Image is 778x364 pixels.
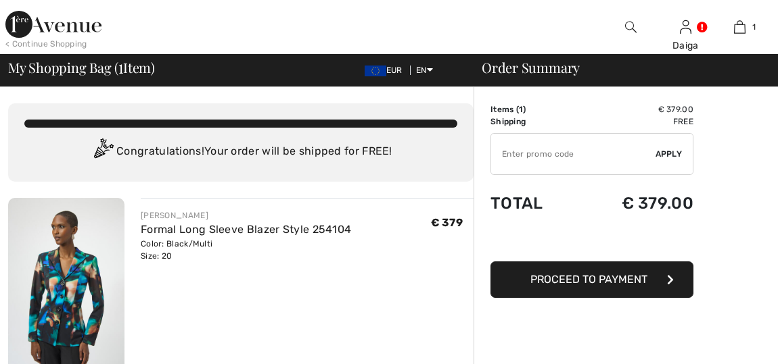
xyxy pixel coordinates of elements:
td: Items ( ) [490,103,576,115]
td: Free [576,115,693,128]
a: 1 [714,19,767,35]
span: 1 [519,105,523,114]
span: Proceed to Payment [530,273,647,286]
div: Daiga [659,38,712,53]
div: Color: Black/Multi Size: 20 [141,238,351,262]
span: EUR [365,66,408,75]
img: 1ère Avenue [5,11,101,38]
td: Shipping [490,115,576,128]
img: Congratulation2.svg [89,138,116,165]
div: [PERSON_NAME] [141,209,351,222]
span: 1 [752,21,756,33]
iframe: PayPal [490,226,693,257]
span: € 379 [431,216,463,229]
img: My Bag [734,19,746,35]
td: € 379.00 [576,103,693,115]
span: Apply [656,148,683,160]
div: Order Summary [465,61,770,74]
td: Total [490,180,576,226]
a: Formal Long Sleeve Blazer Style 254104 [141,223,351,236]
a: Sign In [680,20,691,33]
div: Congratulations! Your order will be shipped for FREE! [24,138,457,165]
span: EN [416,66,433,75]
img: My Info [680,19,691,35]
button: Proceed to Payment [490,261,693,298]
img: search the website [625,19,637,35]
span: My Shopping Bag ( Item) [8,61,155,74]
span: 1 [118,57,123,75]
img: Euro [365,66,386,76]
div: < Continue Shopping [5,38,87,50]
input: Promo code [491,134,656,174]
td: € 379.00 [576,180,693,226]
